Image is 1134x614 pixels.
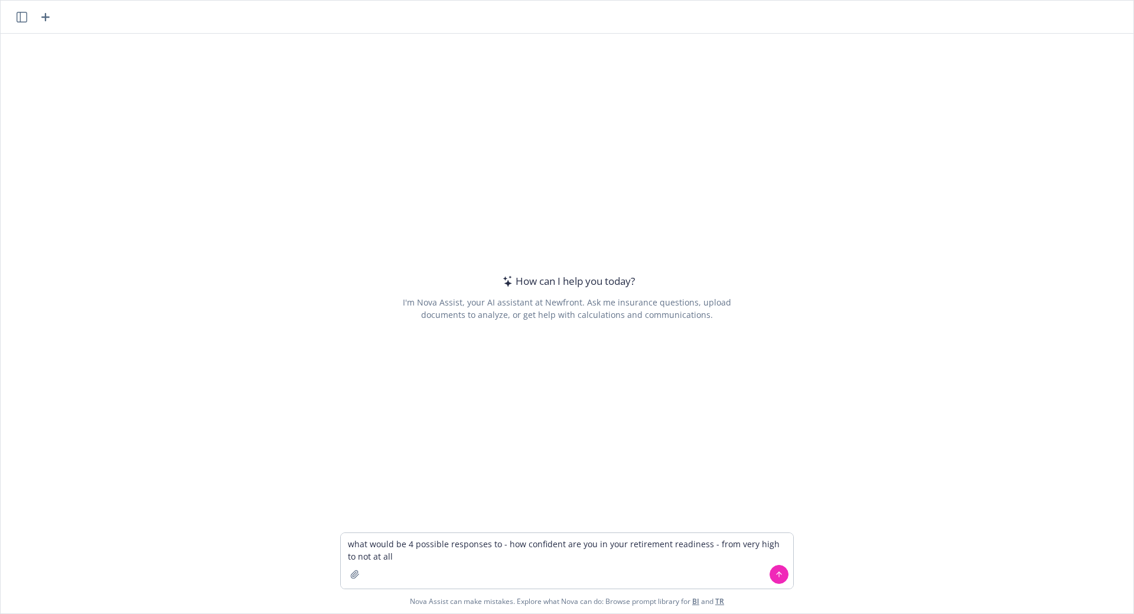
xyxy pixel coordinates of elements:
a: TR [715,596,724,606]
span: Nova Assist can make mistakes. Explore what Nova can do: Browse prompt library for and [5,589,1129,613]
a: BI [692,596,699,606]
div: How can I help you today? [499,274,635,289]
textarea: what would be 4 possible responses to - how confident are you in your retirement readiness - from... [341,533,793,589]
div: I'm Nova Assist, your AI assistant at Newfront. Ask me insurance questions, upload documents to a... [400,296,733,321]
